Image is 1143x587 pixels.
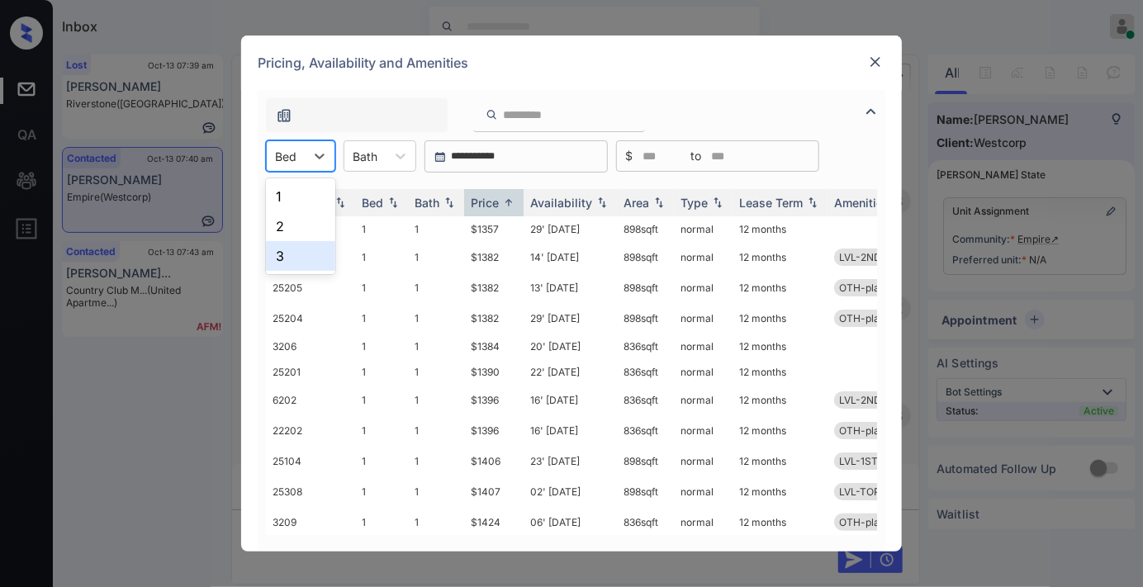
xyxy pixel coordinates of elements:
span: LVL-2ND-1B [839,394,897,406]
td: 1 [408,216,464,242]
div: 1 [266,182,335,211]
td: 1 [355,385,408,415]
td: 25204 [266,303,355,334]
img: icon-zuma [486,107,498,122]
span: LVL-TOP-1B [839,485,895,498]
td: normal [674,303,733,334]
td: 836 sqft [617,359,674,385]
img: sorting [709,197,726,209]
td: normal [674,334,733,359]
td: 25201 [266,359,355,385]
td: 1 [408,303,464,334]
img: sorting [651,197,667,209]
td: $1396 [464,415,524,446]
td: 1 [408,242,464,272]
div: Type [681,196,708,210]
td: 23' [DATE] [524,446,617,476]
td: 22' [DATE] [524,359,617,385]
td: 1 [355,359,408,385]
td: 836 sqft [617,507,674,537]
td: 1 [355,446,408,476]
td: 1 [408,507,464,537]
td: 12 months [733,415,828,446]
span: OTH-plankfll [839,424,899,437]
td: 12 months [733,272,828,303]
td: 1 [408,272,464,303]
td: 3206 [266,334,355,359]
td: 1 [355,334,408,359]
img: icon-zuma [861,102,881,121]
td: 1 [408,334,464,359]
td: 1 [408,415,464,446]
td: 12 months [733,507,828,537]
td: 898 sqft [617,216,674,242]
td: 02' [DATE] [524,476,617,507]
td: 12 months [733,446,828,476]
td: normal [674,216,733,242]
td: 836 sqft [617,334,674,359]
td: 1 [408,446,464,476]
div: Price [471,196,499,210]
td: normal [674,272,733,303]
td: 1 [355,303,408,334]
td: 6202 [266,385,355,415]
td: 1 [408,385,464,415]
td: 22202 [266,415,355,446]
div: Lease Term [739,196,803,210]
td: 1 [355,476,408,507]
td: $1382 [464,303,524,334]
td: $1384 [464,334,524,359]
td: 29' [DATE] [524,303,617,334]
span: OTH-plankfll [839,312,899,324]
td: $1357 [464,216,524,242]
td: 06' [DATE] [524,507,617,537]
span: LVL-1ST-1B [839,455,893,467]
div: Amenities [834,196,889,210]
td: normal [674,359,733,385]
td: 29' [DATE] [524,216,617,242]
td: 1 [355,507,408,537]
span: $ [625,147,633,165]
div: 3 [266,241,335,271]
td: 12 months [733,216,828,242]
td: 25104 [266,446,355,476]
td: 12 months [733,359,828,385]
span: OTH-plankfll [839,516,899,528]
td: 14' [DATE] [524,242,617,272]
td: 12 months [733,385,828,415]
td: 1 [408,359,464,385]
td: normal [674,415,733,446]
td: 12 months [733,334,828,359]
td: $1407 [464,476,524,507]
div: Bath [415,196,439,210]
div: 2 [266,211,335,241]
td: 16' [DATE] [524,385,617,415]
td: $1424 [464,507,524,537]
td: 898 sqft [617,303,674,334]
span: LVL-2ND-1B [839,251,897,263]
td: 898 sqft [617,476,674,507]
td: 1 [355,415,408,446]
td: 1 [355,216,408,242]
td: normal [674,507,733,537]
td: 12 months [733,476,828,507]
td: 3209 [266,507,355,537]
td: 25308 [266,476,355,507]
img: icon-zuma [276,107,292,124]
img: sorting [500,196,517,209]
span: to [690,147,701,165]
td: $1382 [464,272,524,303]
td: 898 sqft [617,242,674,272]
td: 13' [DATE] [524,272,617,303]
td: 836 sqft [617,385,674,415]
td: normal [674,385,733,415]
img: sorting [332,197,349,209]
td: normal [674,242,733,272]
td: 12 months [733,303,828,334]
div: Availability [530,196,592,210]
td: 20' [DATE] [524,334,617,359]
td: 12 months [733,242,828,272]
div: Area [624,196,649,210]
td: $1406 [464,446,524,476]
div: Pricing, Availability and Amenities [241,36,902,90]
